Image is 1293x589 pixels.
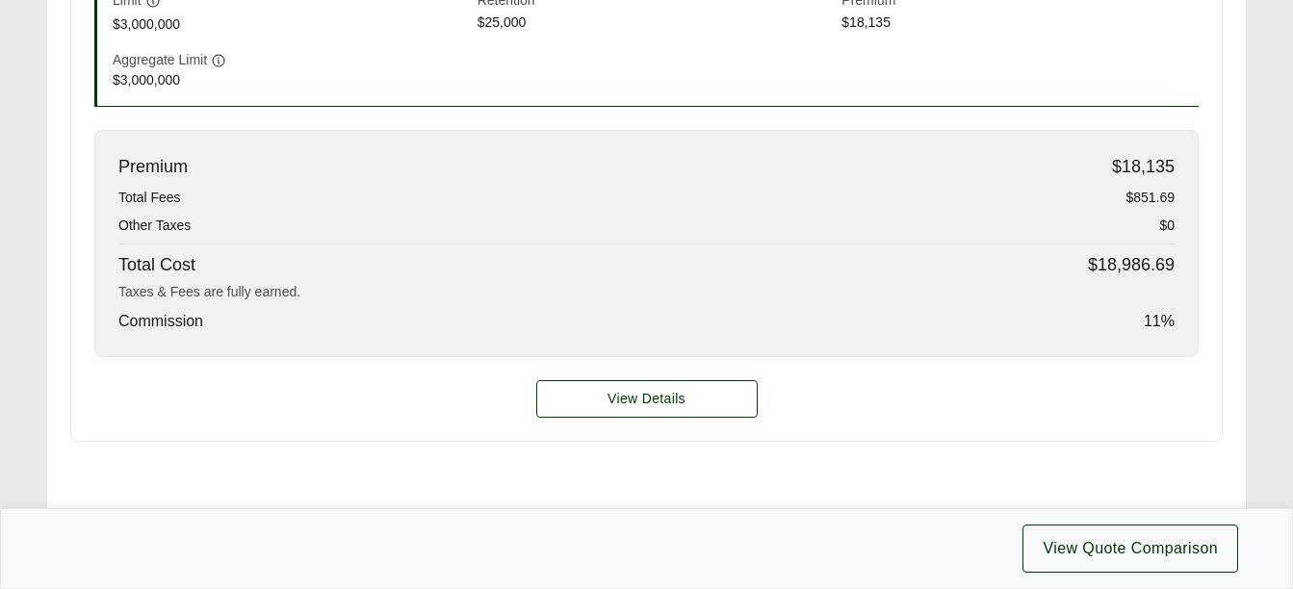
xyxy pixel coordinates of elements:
div: Taxes & Fees are fully earned. [118,282,1175,302]
button: View Quote Comparison [1022,525,1238,573]
span: $18,135 [841,13,1199,35]
span: $18,135 [1112,154,1175,180]
a: Berkley details [536,380,758,418]
span: Commission [118,310,203,333]
span: Aggregate Limit [113,50,207,70]
span: Total Fees [118,188,181,208]
span: $3,000,000 [113,14,470,35]
span: Other Taxes [118,216,191,236]
span: Premium [118,154,188,180]
span: Total Cost [118,252,195,278]
span: View Quote Comparison [1043,537,1218,560]
span: View Details [608,389,685,409]
span: 11 % [1144,310,1175,333]
span: $851.69 [1125,188,1175,208]
span: $3,000,000 [113,70,470,90]
button: View Details [536,380,758,418]
span: $0 [1159,216,1175,236]
span: $18,986.69 [1088,252,1175,278]
span: $25,000 [478,13,835,35]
